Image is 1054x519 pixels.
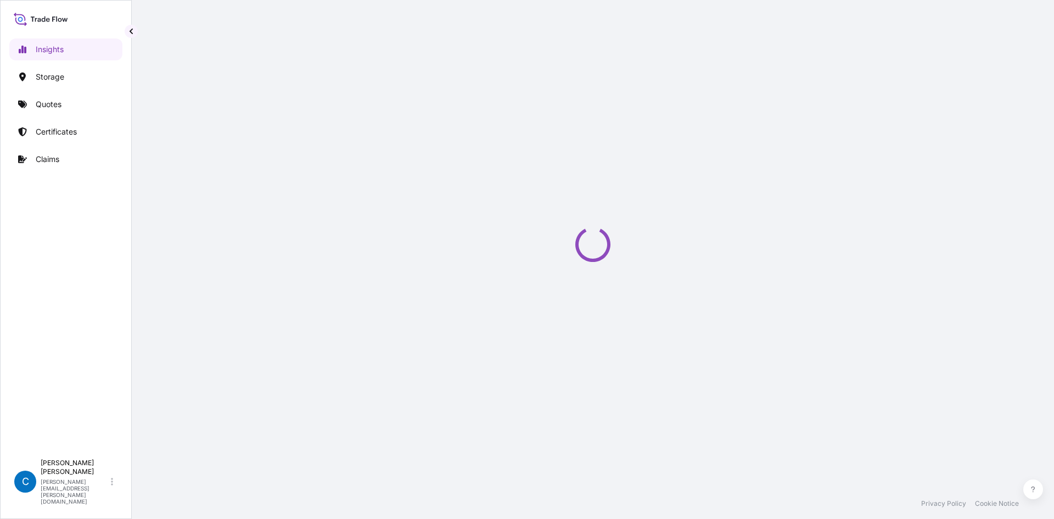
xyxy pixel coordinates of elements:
p: Certificates [36,126,77,137]
p: Storage [36,71,64,82]
a: Insights [9,38,122,60]
span: C [22,476,29,487]
a: Cookie Notice [975,499,1019,508]
a: Claims [9,148,122,170]
p: [PERSON_NAME] [PERSON_NAME] [41,459,109,476]
p: Quotes [36,99,61,110]
p: [PERSON_NAME][EMAIL_ADDRESS][PERSON_NAME][DOMAIN_NAME] [41,478,109,505]
a: Storage [9,66,122,88]
p: Insights [36,44,64,55]
a: Privacy Policy [921,499,966,508]
a: Quotes [9,93,122,115]
a: Certificates [9,121,122,143]
p: Claims [36,154,59,165]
